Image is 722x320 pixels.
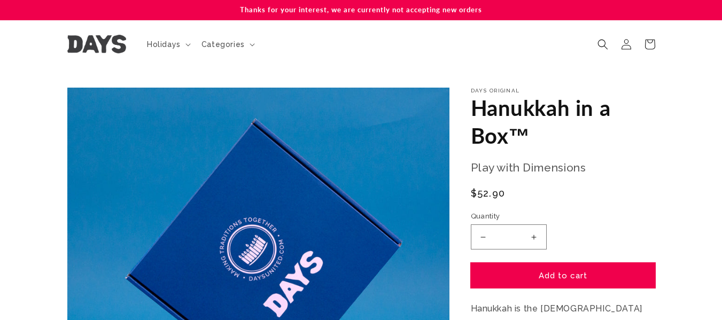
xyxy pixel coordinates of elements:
button: Add to cart [471,263,655,288]
summary: Categories [195,33,259,56]
h1: Hanukkah in a Box™ [471,94,655,150]
summary: Search [591,33,615,56]
p: Days Original [471,88,655,94]
span: Categories [201,40,245,49]
img: Days United [67,35,126,53]
summary: Holidays [141,33,195,56]
p: Play with Dimensions [471,158,655,178]
span: $52.90 [471,186,506,200]
label: Quantity [471,211,655,222]
span: Holidays [147,40,181,49]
